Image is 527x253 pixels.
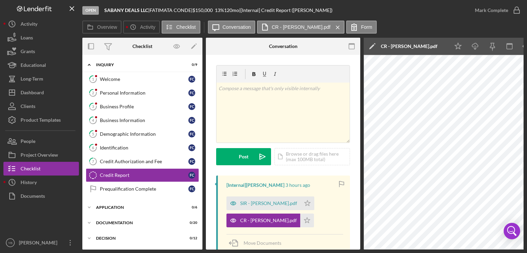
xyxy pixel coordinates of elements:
div: F C [188,103,195,110]
div: Documents [21,189,45,205]
button: Move Documents [226,234,288,252]
label: Form [361,24,372,30]
button: Checklist [162,21,200,34]
div: CR - [PERSON_NAME].pdf [240,218,297,223]
button: Form [346,21,377,34]
button: Overview [82,21,121,34]
button: CR - [PERSON_NAME].pdf [257,21,344,34]
a: 4Business InformationFC [86,113,199,127]
div: SIR - [PERSON_NAME].pdf [240,201,297,206]
label: Checklist [176,24,196,30]
button: People [3,134,79,148]
tspan: 3 [92,104,94,109]
button: SIR - [PERSON_NAME].pdf [226,196,314,210]
button: Activity [3,17,79,31]
button: Educational [3,58,79,72]
div: | [104,8,150,13]
div: Business Profile [100,104,188,109]
div: 0 / 12 [185,236,197,240]
text: YB [8,241,13,245]
a: Prequalification CompleteFC [86,182,199,196]
div: F C [188,185,195,192]
button: Conversation [208,21,256,34]
div: Personal Information [100,90,188,96]
a: Product Templates [3,113,79,127]
div: Grants [21,45,35,60]
button: Long-Term [3,72,79,86]
label: CR - [PERSON_NAME].pdf [272,24,330,30]
a: 3Business ProfileFC [86,100,199,113]
div: Inquiry [96,63,180,67]
div: F C [188,144,195,151]
a: 6IdentificationFC [86,141,199,155]
div: F C [188,117,195,124]
a: 1WelcomeFC [86,72,199,86]
div: History [21,176,37,191]
div: Identification [100,145,188,150]
button: Activity [123,21,160,34]
div: Project Overview [21,148,58,164]
div: F C [188,158,195,165]
a: 5Demographic InformationFC [86,127,199,141]
a: 2Personal InformationFC [86,86,199,100]
tspan: 1 [92,77,94,81]
button: Project Overview [3,148,79,162]
div: [PERSON_NAME] [17,236,62,251]
button: Documents [3,189,79,203]
div: F C [188,172,195,179]
div: Prequalification Complete [100,186,188,192]
label: Conversation [223,24,251,30]
a: 7Credit Authorization and FeeFC [86,155,199,168]
div: Demographic Information [100,131,188,137]
button: Mark Complete [468,3,524,17]
div: 0 / 20 [185,221,197,225]
div: Checklist [132,44,152,49]
div: Application [96,205,180,209]
div: Credit Report [100,172,188,178]
tspan: 7 [92,159,94,164]
div: | [Internal] Credit Report ([PERSON_NAME]) [239,8,332,13]
div: Welcome [100,76,188,82]
button: Checklist [3,162,79,176]
button: Post [216,148,271,165]
div: Educational [21,58,46,74]
div: Dashboard [21,86,44,101]
div: F C [188,131,195,137]
label: Overview [97,24,117,30]
div: Product Templates [21,113,61,129]
tspan: 5 [92,132,94,136]
div: Open [82,6,99,15]
div: F C [188,76,195,83]
tspan: 2 [92,91,94,95]
button: History [3,176,79,189]
div: FATIMATA CONDE | [150,8,192,13]
div: CR - [PERSON_NAME].pdf [381,44,437,49]
div: People [21,134,35,150]
button: YB[PERSON_NAME] [3,236,79,250]
button: Grants [3,45,79,58]
div: 0 / 9 [185,63,197,67]
time: 2025-09-15 11:27 [285,182,310,188]
div: Decision [96,236,180,240]
button: Dashboard [3,86,79,99]
div: Documentation [96,221,180,225]
div: Mark Complete [475,3,508,17]
span: $150,000 [192,7,213,13]
div: Clients [21,99,35,115]
div: 0 / 6 [185,205,197,209]
div: Activity [21,17,37,33]
div: 120 mo [224,8,239,13]
tspan: 4 [92,118,94,122]
a: Loans [3,31,79,45]
div: Conversation [269,44,297,49]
